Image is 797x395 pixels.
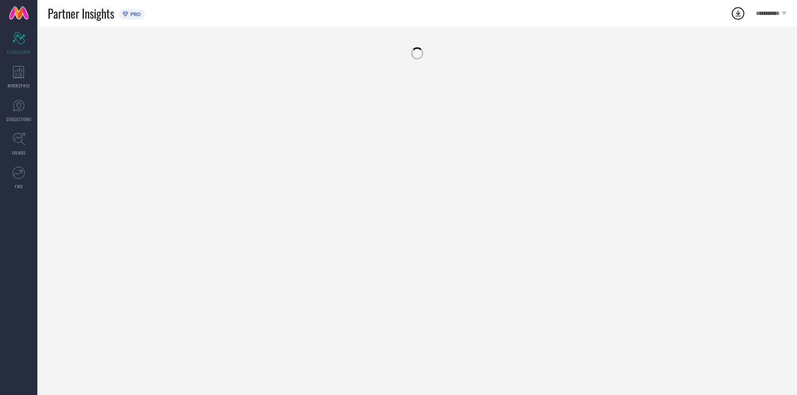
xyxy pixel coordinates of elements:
span: SUGGESTIONS [6,116,32,122]
div: Open download list [731,6,746,21]
span: FWD [15,183,23,189]
span: Partner Insights [48,5,114,22]
span: SCORECARDS [7,49,31,55]
span: TRENDS [12,150,26,156]
span: PRO [128,11,141,17]
span: WORKSPACE [7,82,30,89]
